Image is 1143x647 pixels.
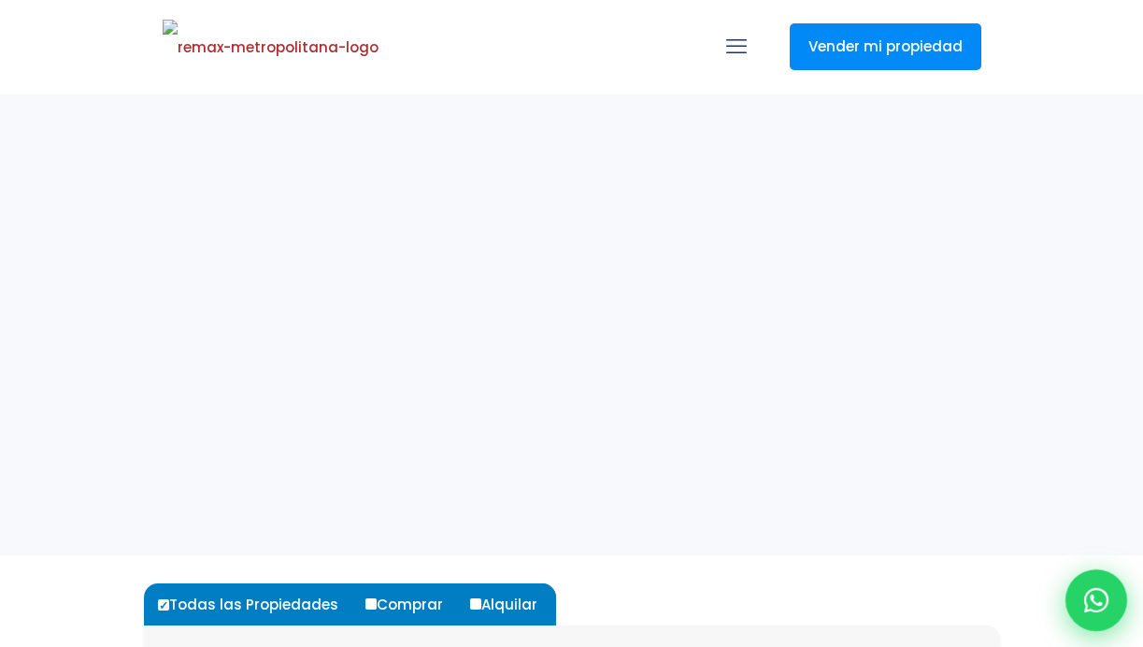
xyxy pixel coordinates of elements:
[721,31,752,63] a: mobile menu
[361,583,462,625] label: Comprar
[465,583,556,625] label: Alquilar
[790,23,981,70] a: Vender mi propiedad
[163,20,379,76] img: remax-metropolitana-logo
[365,598,377,610] input: Comprar
[470,598,481,610] input: Alquilar
[158,599,169,611] input: Todas las Propiedades
[153,583,357,625] label: Todas las Propiedades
